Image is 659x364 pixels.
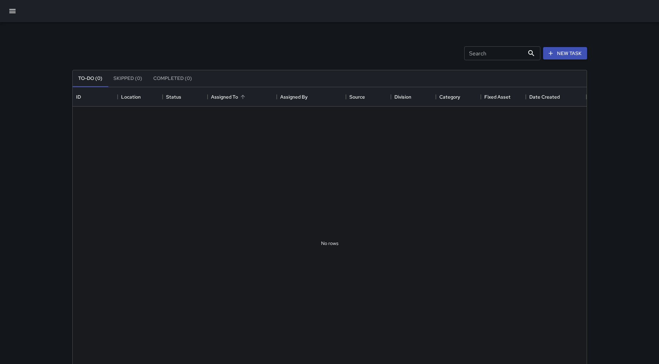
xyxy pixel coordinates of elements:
div: Date Created [526,87,586,107]
div: Location [121,87,141,107]
div: Assigned To [208,87,277,107]
button: Skipped (0) [108,70,148,87]
div: Source [346,87,391,107]
button: New Task [543,47,587,60]
div: Assigned To [211,87,238,107]
div: Assigned By [277,87,346,107]
div: Division [394,87,411,107]
button: To-Do (0) [73,70,108,87]
div: Status [166,87,181,107]
div: ID [76,87,81,107]
div: Category [439,87,460,107]
div: Division [391,87,436,107]
div: Location [118,87,163,107]
button: Completed (0) [148,70,198,87]
div: Source [349,87,365,107]
button: Sort [238,92,248,102]
div: Fixed Asset [484,87,511,107]
div: Fixed Asset [481,87,526,107]
div: Assigned By [280,87,308,107]
div: Status [163,87,208,107]
div: ID [73,87,118,107]
div: Date Created [529,87,560,107]
div: Category [436,87,481,107]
